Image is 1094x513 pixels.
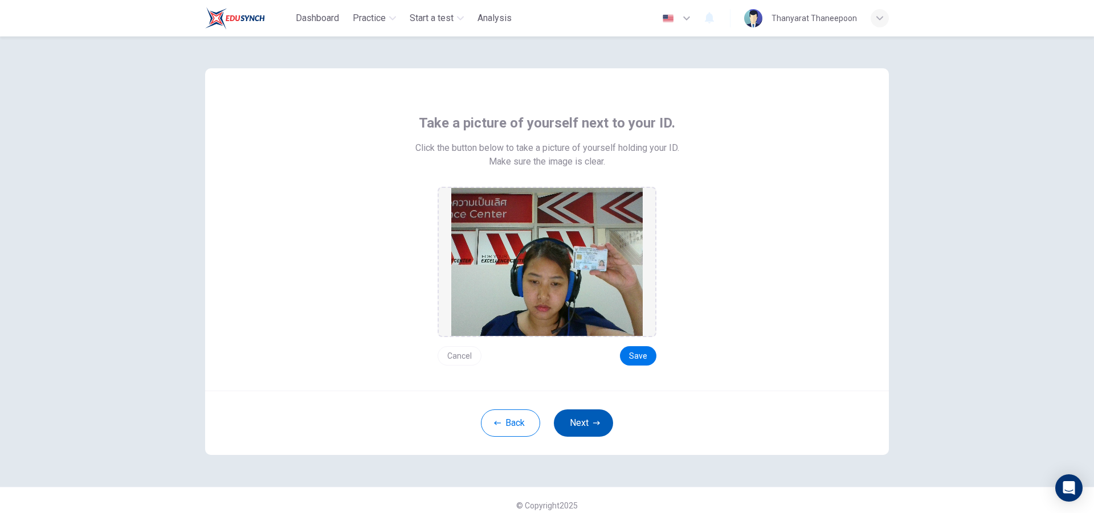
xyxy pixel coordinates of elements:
button: Cancel [438,346,481,366]
img: Train Test logo [205,7,265,30]
a: Train Test logo [205,7,291,30]
button: Next [554,409,613,437]
button: Dashboard [291,8,344,28]
button: Practice [348,8,401,28]
button: Save [620,346,656,366]
span: Practice [353,11,386,25]
span: © Copyright 2025 [516,501,578,510]
span: Start a test [410,11,454,25]
button: Start a test [405,8,468,28]
span: Take a picture of yourself next to your ID. [419,114,675,132]
button: Back [481,409,540,437]
span: Make sure the image is clear. [489,155,605,169]
img: en [661,14,675,23]
span: Click the button below to take a picture of yourself holding your ID. [415,141,679,155]
button: Analysis [473,8,516,28]
img: Profile picture [744,9,762,27]
div: Thanyarat Thaneepoon [771,11,857,25]
div: Open Intercom Messenger [1055,474,1083,502]
span: Analysis [477,11,512,25]
img: preview screemshot [451,188,643,336]
span: Dashboard [296,11,339,25]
